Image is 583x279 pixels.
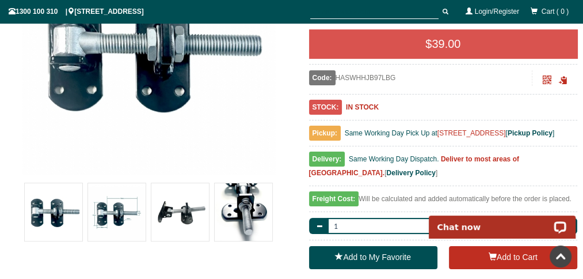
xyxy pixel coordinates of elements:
[542,7,569,16] span: Cart ( 0 )
[508,129,552,137] a: Pickup Policy
[421,202,583,239] iframe: LiveChat chat widget
[346,103,379,111] b: IN STOCK
[475,7,519,16] a: Login/Register
[309,152,345,167] span: Delivery:
[542,77,551,85] a: Click to enlarge and scan to share.
[215,183,272,241] img: Adjustable Heavy Duty Swing Gate Hinge (50x115mm Mounting Plate) - Black
[309,100,342,115] span: STOCK:
[309,246,437,269] a: Add to My Favorite
[432,37,460,50] span: 39.00
[309,70,336,85] span: Code:
[25,183,82,241] img: Adjustable Heavy Duty Swing Gate Hinge (50x115mm Mounting Plate) - Black
[88,183,146,241] img: Adjustable Heavy Duty Swing Gate Hinge (50x115mm Mounting Plate) - Black
[309,155,519,177] b: Deliver to most areas of [GEOGRAPHIC_DATA].
[309,152,578,186] div: [ ]
[437,129,506,137] a: [STREET_ADDRESS]
[310,5,439,19] input: SEARCH PRODUCTS
[559,76,567,85] span: Click to copy the URL
[309,191,359,206] span: Freight Cost:
[449,246,577,269] button: Add to Cart
[309,70,533,85] div: HASWHHJB97LBG
[309,29,578,58] div: $
[386,169,435,177] a: Delivery Policy
[309,126,341,141] span: Pickup:
[345,129,555,137] span: Same Working Day Pick Up at [ ]
[309,192,578,212] div: Will be calculated and added automatically before the order is placed.
[9,7,144,16] span: 1300 100 310 | [STREET_ADDRESS]
[151,183,209,241] img: Adjustable Heavy Duty Swing Gate Hinge (50x115mm Mounting Plate) - Black
[349,155,439,163] span: Same Working Day Dispatch.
